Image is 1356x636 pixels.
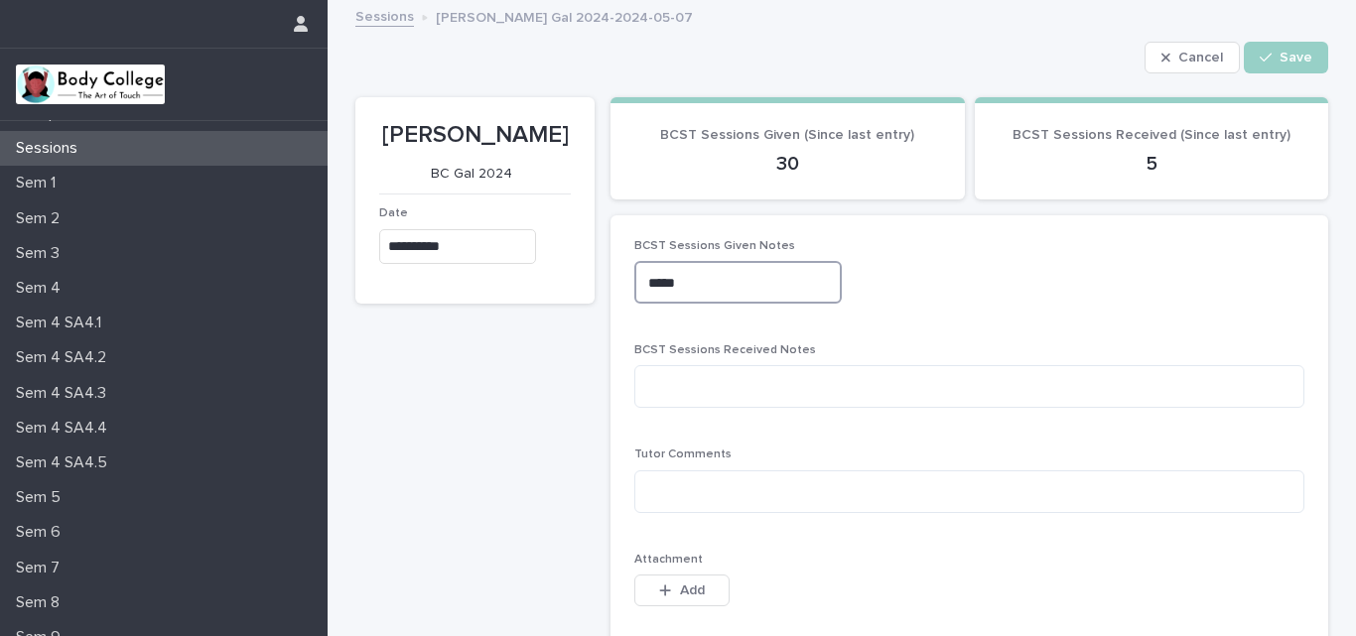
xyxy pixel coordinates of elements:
[1178,51,1223,64] span: Cancel
[8,139,93,158] p: Sessions
[8,523,76,542] p: Sem 6
[355,4,414,27] a: Sessions
[680,583,705,597] span: Add
[8,348,122,367] p: Sem 4 SA4.2
[660,128,914,142] span: BCST Sessions Given (Since last entry)
[379,166,563,183] p: BC Gal 2024
[634,152,941,176] p: 30
[8,209,75,228] p: Sem 2
[16,64,165,104] img: xvtzy2PTuGgGH0xbwGb2
[634,554,703,566] span: Attachment
[379,121,571,150] p: [PERSON_NAME]
[1280,51,1312,64] span: Save
[8,279,76,298] p: Sem 4
[8,314,117,332] p: Sem 4 SA4.1
[1244,42,1328,73] button: Save
[379,207,408,219] span: Date
[8,453,123,472] p: Sem 4 SA4.5
[8,244,75,263] p: Sem 3
[8,488,76,507] p: Sem 5
[999,152,1305,176] p: 5
[8,174,71,192] p: Sem 1
[1013,128,1290,142] span: BCST Sessions Received (Since last entry)
[8,559,75,577] p: Sem 7
[8,419,123,438] p: Sem 4 SA4.4
[634,448,732,460] span: Tutor Comments
[634,240,795,252] span: BCST Sessions Given Notes
[436,5,693,27] p: [PERSON_NAME] Gal 2024-2024-05-07
[634,574,730,606] button: Add
[1145,42,1240,73] button: Cancel
[8,593,75,612] p: Sem 8
[8,384,122,403] p: Sem 4 SA4.3
[634,344,816,356] span: BCST Sessions Received Notes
